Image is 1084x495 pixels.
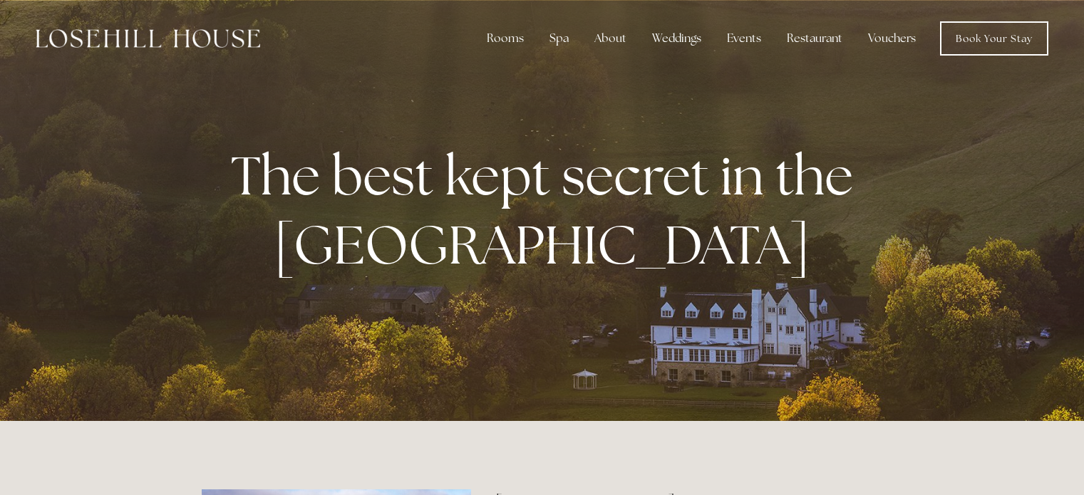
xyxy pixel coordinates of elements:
[583,24,638,53] div: About
[475,24,535,53] div: Rooms
[538,24,580,53] div: Spa
[857,24,927,53] a: Vouchers
[36,29,260,48] img: Losehill House
[940,21,1048,56] a: Book Your Stay
[231,140,864,280] strong: The best kept secret in the [GEOGRAPHIC_DATA]
[716,24,773,53] div: Events
[641,24,713,53] div: Weddings
[775,24,854,53] div: Restaurant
